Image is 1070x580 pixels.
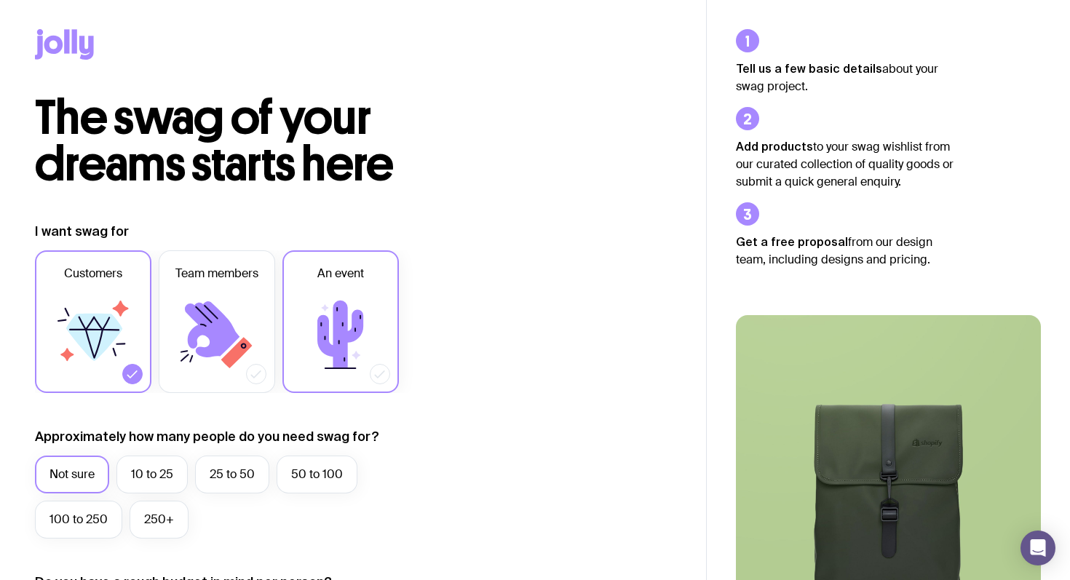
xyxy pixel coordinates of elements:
[35,428,379,445] label: Approximately how many people do you need swag for?
[736,233,954,269] p: from our design team, including designs and pricing.
[736,140,813,153] strong: Add products
[736,62,882,75] strong: Tell us a few basic details
[64,265,122,282] span: Customers
[736,60,954,95] p: about your swag project.
[736,235,848,248] strong: Get a free proposal
[175,265,258,282] span: Team members
[277,456,357,493] label: 50 to 100
[736,138,954,191] p: to your swag wishlist from our curated collection of quality goods or submit a quick general enqu...
[35,501,122,539] label: 100 to 250
[317,265,364,282] span: An event
[35,456,109,493] label: Not sure
[195,456,269,493] label: 25 to 50
[35,89,394,193] span: The swag of your dreams starts here
[1021,531,1055,565] div: Open Intercom Messenger
[116,456,188,493] label: 10 to 25
[130,501,189,539] label: 250+
[35,223,129,240] label: I want swag for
